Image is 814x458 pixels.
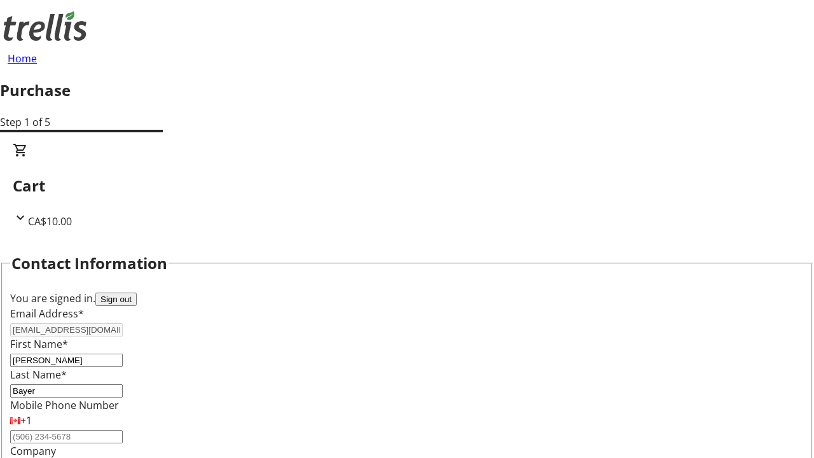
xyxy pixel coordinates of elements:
h2: Cart [13,174,801,197]
label: Company [10,444,56,458]
span: CA$10.00 [28,214,72,228]
div: You are signed in. [10,291,804,306]
label: First Name* [10,337,68,351]
label: Last Name* [10,368,67,382]
h2: Contact Information [11,252,167,275]
input: (506) 234-5678 [10,430,123,443]
button: Sign out [95,293,137,306]
label: Mobile Phone Number [10,398,119,412]
label: Email Address* [10,307,84,321]
div: CartCA$10.00 [13,142,801,229]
